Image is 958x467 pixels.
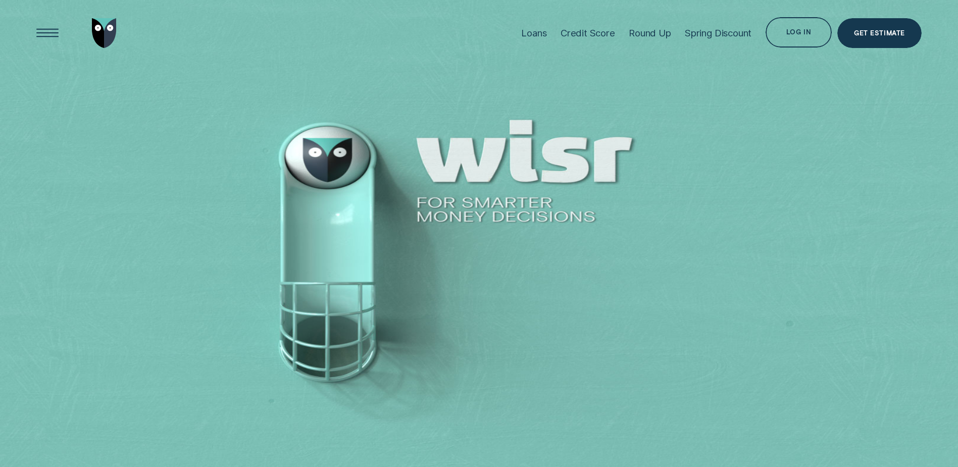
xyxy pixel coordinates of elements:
[561,27,615,39] div: Credit Score
[521,27,546,39] div: Loans
[33,18,63,48] button: Open Menu
[685,27,751,39] div: Spring Discount
[92,18,117,48] img: Wisr
[629,27,671,39] div: Round Up
[837,18,921,48] a: Get Estimate
[766,17,832,47] button: Log in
